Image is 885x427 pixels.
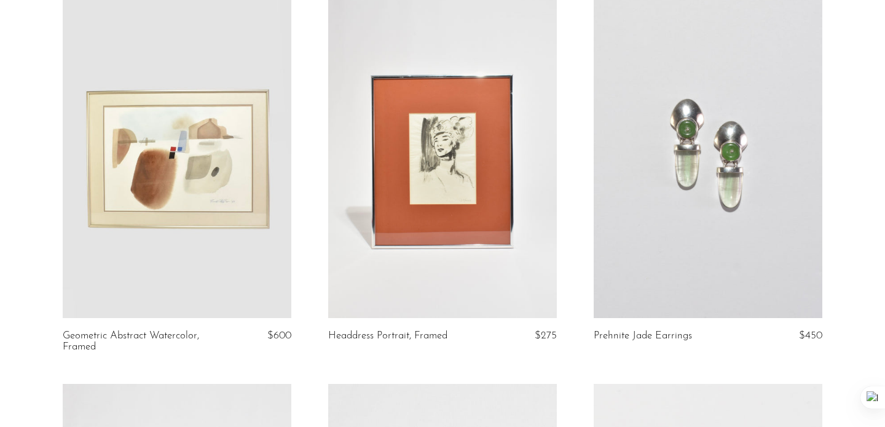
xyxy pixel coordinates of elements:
a: Headdress Portrait, Framed [328,330,447,341]
span: $600 [267,330,291,341]
a: Geometric Abstract Watercolor, Framed [63,330,215,353]
a: Prehnite Jade Earrings [594,330,692,341]
span: $275 [535,330,557,341]
span: $450 [799,330,822,341]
